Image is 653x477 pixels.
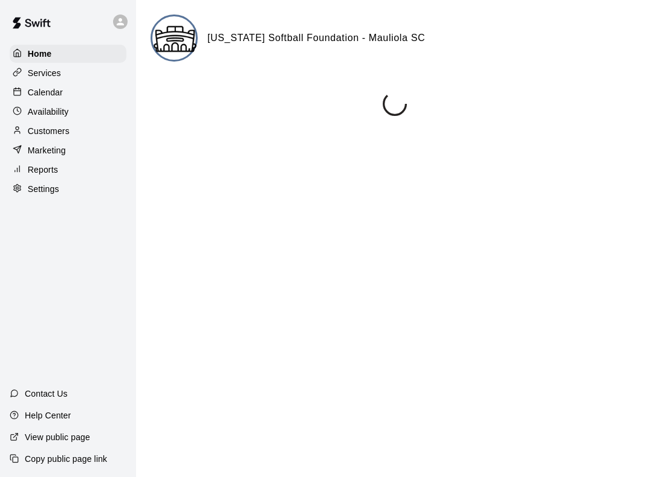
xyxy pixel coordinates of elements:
a: Availability [10,103,126,121]
p: Copy public page link [25,453,107,465]
a: Home [10,45,126,63]
p: Reports [28,164,58,176]
p: Settings [28,183,59,195]
p: Calendar [28,86,63,98]
p: Customers [28,125,70,137]
a: Reports [10,161,126,179]
a: Settings [10,180,126,198]
a: Services [10,64,126,82]
p: Help Center [25,409,71,421]
p: Services [28,67,61,79]
p: View public page [25,431,90,443]
img: Hawaii Softball Foundation - Mauliola SC logo [152,16,198,62]
p: Contact Us [25,388,68,400]
p: Availability [28,106,69,118]
a: Calendar [10,83,126,101]
p: Home [28,48,52,60]
p: Marketing [28,144,66,156]
h6: [US_STATE] Softball Foundation - Mauliola SC [207,30,425,46]
a: Marketing [10,141,126,159]
a: Customers [10,122,126,140]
